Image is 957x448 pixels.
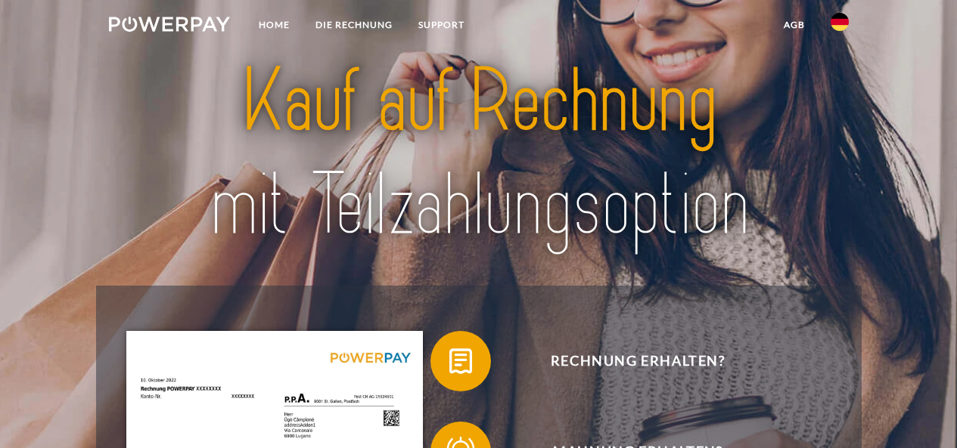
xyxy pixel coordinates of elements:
button: Rechnung erhalten? [430,331,824,391]
a: agb [771,11,818,39]
span: Rechnung erhalten? [452,331,823,391]
a: SUPPORT [405,11,477,39]
img: title-powerpay_de.svg [145,45,813,261]
img: logo-powerpay-white.svg [109,17,231,32]
a: DIE RECHNUNG [303,11,405,39]
img: de [831,13,849,31]
a: Home [246,11,303,39]
img: qb_bill.svg [442,342,480,380]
